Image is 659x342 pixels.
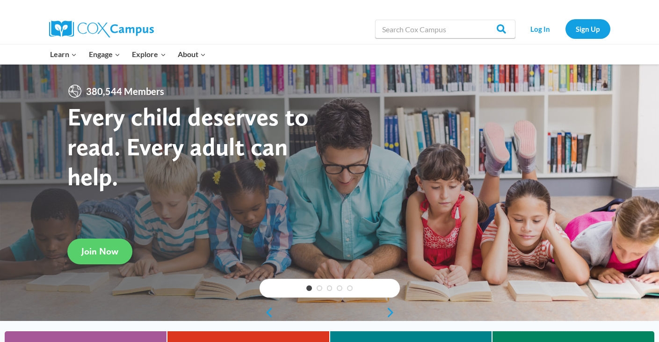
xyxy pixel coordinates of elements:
span: Learn [50,48,77,60]
a: previous [260,307,274,318]
a: Log In [520,19,561,38]
span: About [178,48,206,60]
a: 3 [327,285,333,291]
a: 2 [317,285,322,291]
a: 5 [347,285,353,291]
span: Engage [89,48,120,60]
span: Explore [132,48,166,60]
div: content slider buttons [260,303,400,322]
nav: Secondary Navigation [520,19,610,38]
a: Join Now [67,239,132,264]
span: Join Now [81,246,118,257]
nav: Primary Navigation [44,44,212,64]
a: next [386,307,400,318]
img: Cox Campus [49,21,154,37]
a: Sign Up [565,19,610,38]
strong: Every child deserves to read. Every adult can help. [67,102,309,191]
input: Search Cox Campus [375,20,515,38]
a: 4 [337,285,342,291]
a: 1 [306,285,312,291]
span: 380,544 Members [82,84,168,99]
